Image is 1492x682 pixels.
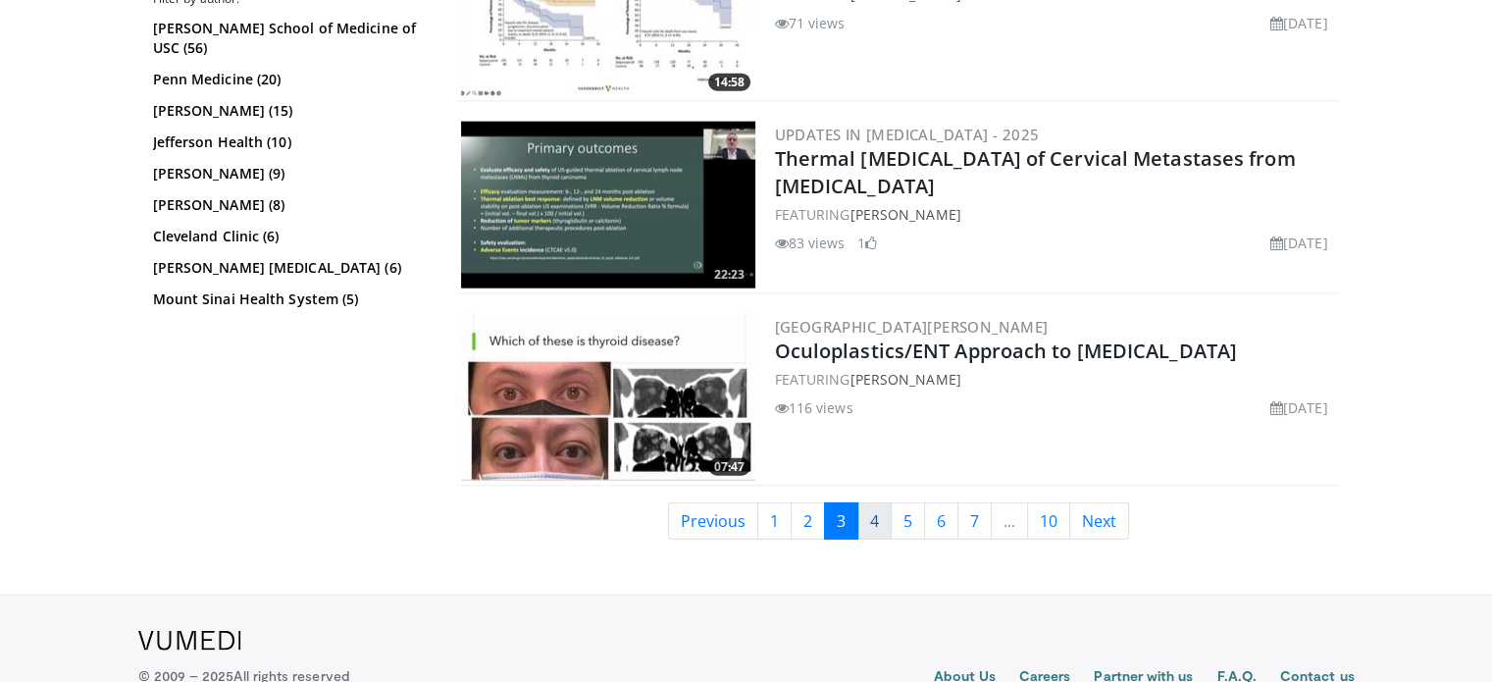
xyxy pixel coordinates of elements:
[1270,233,1328,253] li: [DATE]
[924,502,958,540] a: 6
[775,145,1296,199] a: Thermal [MEDICAL_DATA] of Cervical Metastases from [MEDICAL_DATA]
[957,502,992,540] a: 7
[153,101,423,121] a: [PERSON_NAME] (15)
[849,205,960,224] a: [PERSON_NAME]
[775,397,853,418] li: 116 views
[849,370,960,389] a: [PERSON_NAME]
[668,502,758,540] a: Previous
[461,122,755,289] a: 22:23
[775,233,846,253] li: 83 views
[775,317,1049,337] a: [GEOGRAPHIC_DATA][PERSON_NAME]
[775,204,1336,225] div: FEATURING
[153,289,423,309] a: Mount Sinai Health System (5)
[775,369,1336,390] div: FEATURING
[153,70,423,89] a: Penn Medicine (20)
[775,125,1040,144] a: Updates in [MEDICAL_DATA] - 2025
[757,502,792,540] a: 1
[775,338,1237,364] a: Oculoplastics/ENT Approach to [MEDICAL_DATA]
[153,164,423,184] a: [PERSON_NAME] (9)
[708,458,750,476] span: 07:47
[857,502,892,540] a: 4
[153,132,423,152] a: Jefferson Health (10)
[857,233,877,253] li: 1
[708,74,750,91] span: 14:58
[1270,397,1328,418] li: [DATE]
[461,314,755,481] a: 07:47
[708,266,750,284] span: 22:23
[153,258,423,278] a: [PERSON_NAME] [MEDICAL_DATA] (6)
[791,502,825,540] a: 2
[153,195,423,215] a: [PERSON_NAME] (8)
[775,13,846,33] li: 71 views
[1027,502,1070,540] a: 10
[891,502,925,540] a: 5
[138,631,241,651] img: VuMedi Logo
[1069,502,1129,540] a: Next
[153,227,423,246] a: Cleveland Clinic (6)
[1270,13,1328,33] li: [DATE]
[457,502,1340,540] nav: Search results pages
[153,19,423,58] a: [PERSON_NAME] School of Medicine of USC (56)
[461,314,755,481] img: 5da7b417-7339-4406-8501-ed49b002fb86.300x170_q85_crop-smart_upscale.jpg
[461,122,755,289] img: 08c3a21a-03be-45ad-a377-df49116d365d.300x170_q85_crop-smart_upscale.jpg
[824,502,858,540] a: 3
